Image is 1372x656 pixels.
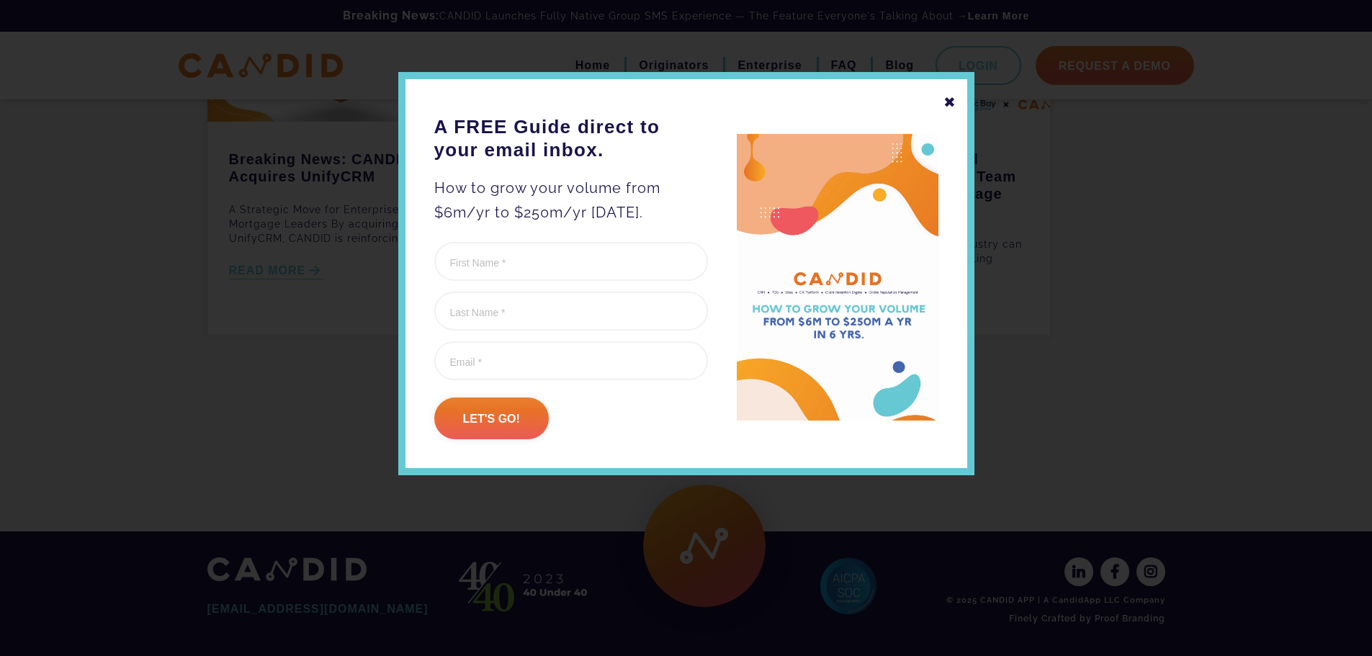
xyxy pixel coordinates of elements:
input: Let's go! [434,397,549,439]
input: Email * [434,341,708,380]
div: ✖ [943,90,956,114]
img: A FREE Guide direct to your email inbox. [737,134,938,421]
input: First Name * [434,242,708,281]
p: How to grow your volume from $6m/yr to $250m/yr [DATE]. [434,176,708,225]
input: Last Name * [434,292,708,331]
h3: A FREE Guide direct to your email inbox. [434,115,708,161]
